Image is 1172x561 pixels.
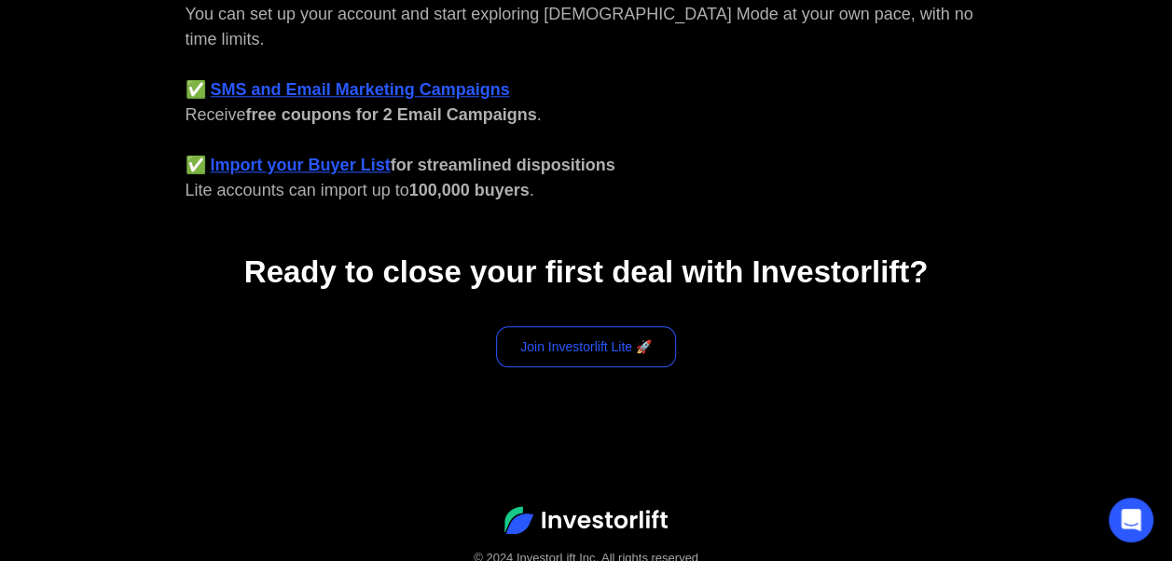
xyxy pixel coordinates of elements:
[409,181,530,199] strong: 100,000 buyers
[186,156,206,174] strong: ✅
[246,105,537,124] strong: free coupons for 2 Email Campaigns
[496,326,676,367] a: Join Investorlift Lite 🚀
[211,80,510,99] a: SMS and Email Marketing Campaigns
[391,156,615,174] strong: for streamlined dispositions
[244,254,928,289] strong: Ready to close your first deal with Investorlift?
[186,80,206,99] strong: ✅
[211,156,391,174] a: Import your Buyer List
[1109,498,1153,542] div: Open Intercom Messenger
